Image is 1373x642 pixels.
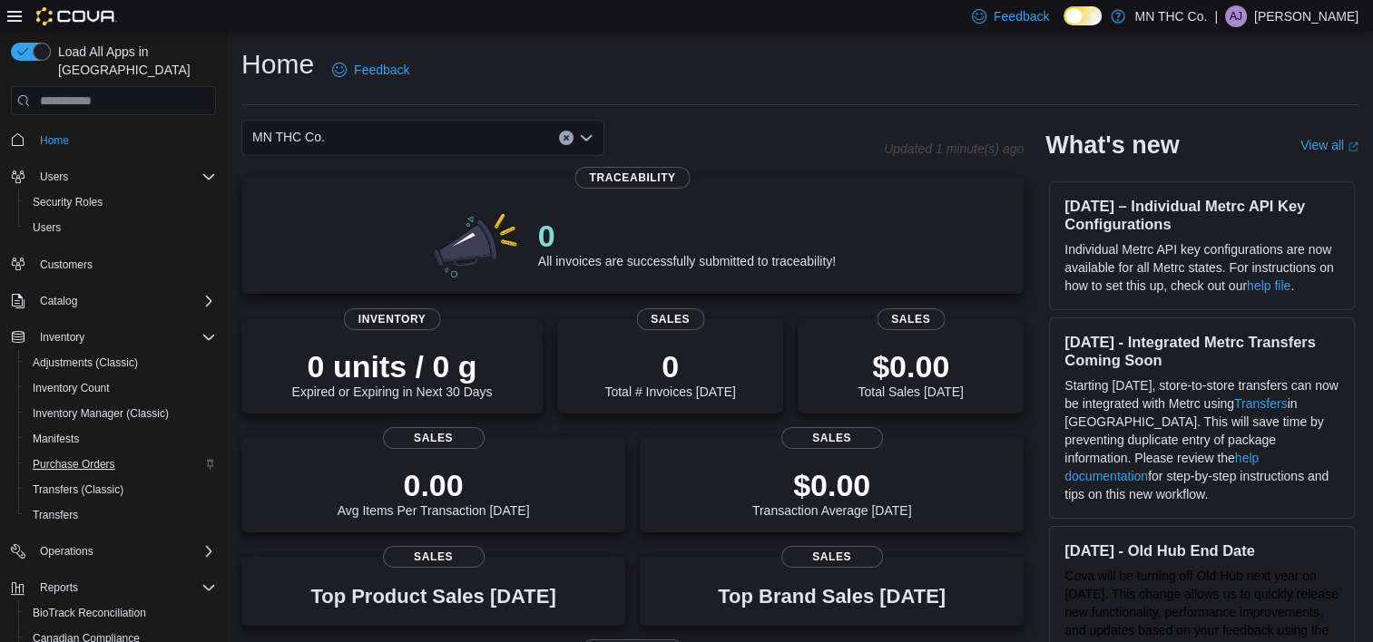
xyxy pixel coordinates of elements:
[40,170,68,184] span: Users
[25,479,216,501] span: Transfers (Classic)
[1064,541,1339,559] h3: [DATE] - Old Hub End Date
[18,426,223,452] button: Manifests
[4,288,223,314] button: Catalog
[18,350,223,375] button: Adjustments (Classic)
[33,577,85,598] button: Reports
[4,126,223,152] button: Home
[559,131,574,145] button: Clear input
[18,401,223,426] button: Inventory Manager (Classic)
[994,7,1049,25] span: Feedback
[18,477,223,502] button: Transfers (Classic)
[781,427,883,449] span: Sales
[25,428,86,450] a: Manifests
[538,218,836,268] div: All invoices are successfully submitted to traceability!
[25,602,216,624] span: BioTrack Reconciliation
[292,348,493,384] p: 0 units / 0 g
[33,220,61,235] span: Users
[25,217,216,238] span: Users
[33,508,78,522] span: Transfers
[1064,197,1339,233] h3: [DATE] – Individual Metrc API Key Configurations
[1234,396,1288,411] a: Transfers
[1300,138,1358,152] a: View allExternal link
[25,403,216,424] span: Inventory Manager (Classic)
[338,467,530,518] div: Avg Items Per Transaction [DATE]
[241,46,314,83] h1: Home
[40,544,93,559] span: Operations
[1230,5,1242,27] span: AJ
[4,164,223,190] button: Users
[858,348,963,384] p: $0.00
[25,191,110,213] a: Security Roles
[33,540,101,562] button: Operations
[25,504,85,526] a: Transfers
[4,251,223,277] button: Customers
[718,586,946,608] h3: Top Brand Sales [DATE]
[4,539,223,564] button: Operations
[18,190,223,215] button: Security Roles
[40,133,69,148] span: Home
[1225,5,1247,27] div: Abbey Johnson
[40,258,93,272] span: Customers
[25,428,216,450] span: Manifests
[579,131,593,145] button: Open list of options
[877,308,945,330] span: Sales
[33,577,216,598] span: Reports
[25,352,216,374] span: Adjustments (Classic)
[1214,5,1218,27] p: |
[325,52,417,88] a: Feedback
[33,482,123,497] span: Transfers (Classic)
[33,432,79,446] span: Manifests
[33,290,216,312] span: Catalog
[25,377,216,399] span: Inventory Count
[18,452,223,477] button: Purchase Orders
[1045,131,1179,160] h2: What's new
[33,326,216,348] span: Inventory
[338,467,530,503] p: 0.00
[33,128,216,151] span: Home
[1064,240,1339,295] p: Individual Metrc API key configurations are now available for all Metrc states. For instructions ...
[383,546,485,568] span: Sales
[25,217,68,238] a: Users
[752,467,912,503] p: $0.00
[25,352,145,374] a: Adjustments (Classic)
[33,326,92,348] button: Inventory
[252,126,325,148] span: MN THC Co.
[1134,5,1207,27] p: MN THC Co.
[1064,6,1102,25] input: Dark Mode
[858,348,963,399] div: Total Sales [DATE]
[752,467,912,518] div: Transaction Average [DATE]
[429,207,524,279] img: 0
[51,43,216,79] span: Load All Apps in [GEOGRAPHIC_DATA]
[1254,5,1358,27] p: [PERSON_NAME]
[1348,141,1358,152] svg: External link
[33,457,115,472] span: Purchase Orders
[25,504,216,526] span: Transfers
[18,600,223,626] button: BioTrack Reconciliation
[604,348,735,399] div: Total # Invoices [DATE]
[884,141,1024,156] p: Updated 1 minute(s) ago
[18,502,223,528] button: Transfers
[575,167,691,189] span: Traceability
[18,215,223,240] button: Users
[310,586,555,608] h3: Top Product Sales [DATE]
[33,254,100,276] a: Customers
[538,218,836,254] p: 0
[354,61,409,79] span: Feedback
[25,403,176,424] a: Inventory Manager (Classic)
[25,453,216,475] span: Purchase Orders
[36,7,117,25] img: Cova
[33,606,146,620] span: BioTrack Reconciliation
[4,325,223,350] button: Inventory
[344,308,441,330] span: Inventory
[33,540,216,562] span: Operations
[33,355,138,370] span: Adjustments (Classic)
[33,166,216,188] span: Users
[1064,25,1064,26] span: Dark Mode
[33,381,110,395] span: Inventory Count
[1064,376,1339,503] p: Starting [DATE], store-to-store transfers can now be integrated with Metrc using in [GEOGRAPHIC_D...
[781,546,883,568] span: Sales
[18,375,223,401] button: Inventory Count
[636,308,704,330] span: Sales
[604,348,735,384] p: 0
[25,479,131,501] a: Transfers (Classic)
